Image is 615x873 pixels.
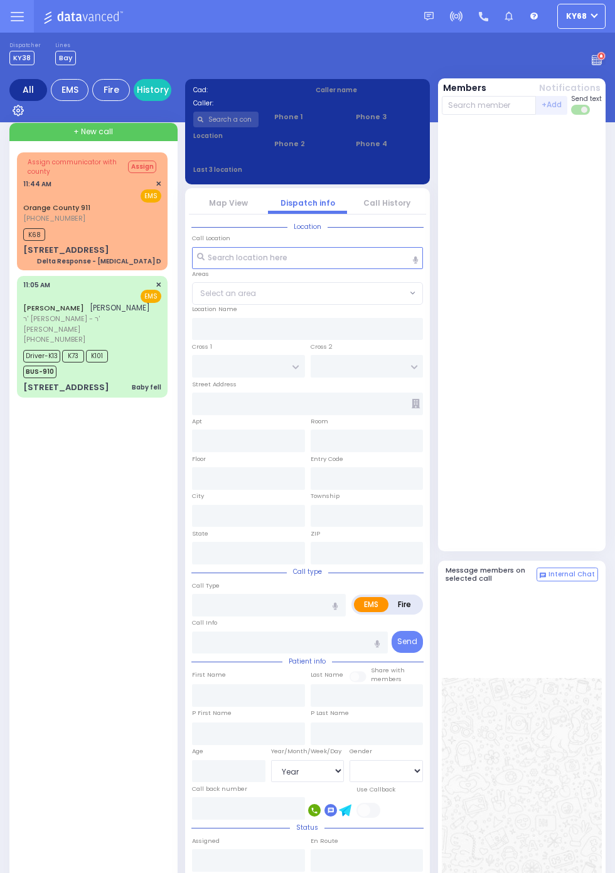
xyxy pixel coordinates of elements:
label: Lines [55,42,76,50]
span: 11:44 AM [23,179,51,189]
label: Call Info [192,618,217,627]
button: Internal Chat [537,568,598,581]
span: Patient info [282,657,332,666]
label: Last 3 location [193,165,308,174]
input: Search a contact [193,112,259,127]
div: Fire [92,79,130,101]
div: Delta Response - [MEDICAL_DATA] D [37,257,161,266]
span: Phone 3 [356,112,422,122]
label: Caller name [316,85,422,95]
span: Phone 2 [274,139,340,149]
span: Internal Chat [548,570,595,579]
label: State [192,529,208,538]
label: Entry Code [311,455,343,463]
label: Call back number [192,785,247,793]
span: Phone 1 [274,112,340,122]
span: ky68 [566,11,587,22]
span: ✕ [156,179,161,189]
input: Search member [442,96,537,115]
span: Select an area [200,288,256,299]
label: P Last Name [311,709,349,717]
span: KY38 [9,51,35,65]
label: ZIP [311,529,320,538]
span: K73 [62,350,84,362]
span: K101 [86,350,108,362]
a: [PERSON_NAME] [23,303,84,313]
label: Location [193,131,259,140]
label: Use Callback [356,785,395,794]
label: Township [311,492,340,500]
img: comment-alt.png [540,573,546,579]
span: EMS [141,189,161,203]
h5: Message members on selected call [446,566,537,583]
span: Location [287,222,328,231]
span: Bay [55,51,76,65]
label: Cad: [193,85,300,95]
label: Call Type [192,581,220,590]
span: BUS-910 [23,366,56,378]
label: Fire [388,597,421,612]
span: K68 [23,228,45,241]
a: Call History [363,198,410,208]
label: Street Address [192,380,237,389]
button: Assign [128,161,156,172]
label: Areas [192,270,209,278]
label: First Name [192,670,226,679]
span: 11:05 AM [23,280,50,290]
img: Logo [43,9,127,24]
label: Assigned [192,837,220,845]
button: Send [392,631,423,653]
label: Call Location [192,234,230,243]
label: Location Name [192,305,237,314]
div: [STREET_ADDRESS] [23,244,109,257]
div: Year/Month/Week/Day [271,747,345,756]
span: + New call [73,126,113,137]
label: EMS [354,597,388,612]
button: Notifications [539,82,601,95]
span: EMS [141,290,161,303]
span: Send text [571,94,602,103]
span: Status [290,823,324,832]
label: Last Name [311,670,343,679]
label: P First Name [192,709,232,717]
label: En Route [311,837,338,845]
span: Phone 4 [356,139,422,149]
button: ky68 [557,4,606,29]
div: EMS [51,79,88,101]
span: [PHONE_NUMBER] [23,334,85,344]
a: History [134,79,171,101]
label: City [192,492,204,500]
label: Gender [350,747,372,756]
div: [STREET_ADDRESS] [23,381,109,394]
label: Age [192,747,203,756]
a: Dispatch info [281,198,335,208]
a: Orange County 911 [23,203,90,213]
label: Caller: [193,98,300,108]
div: All [9,79,47,101]
label: Cross 1 [192,342,212,351]
input: Search location here [192,247,423,270]
span: [PHONE_NUMBER] [23,213,85,223]
span: members [371,675,402,683]
span: Assign communicator with county [28,157,127,176]
a: Map View [209,198,248,208]
span: Driver-K13 [23,350,60,362]
div: Baby fell [132,383,161,392]
label: Cross 2 [311,342,333,351]
span: ר' [PERSON_NAME] - ר' [PERSON_NAME] [23,314,158,334]
span: Other building occupants [412,399,420,408]
span: Call type [287,567,328,576]
label: Turn off text [571,103,591,116]
label: Floor [192,455,206,463]
button: Members [443,82,486,95]
label: Apt [192,417,202,426]
span: ✕ [156,280,161,290]
span: [PERSON_NAME] [90,302,150,313]
small: Share with [371,666,405,674]
img: message.svg [424,12,434,21]
label: Room [311,417,328,426]
label: Dispatcher [9,42,41,50]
